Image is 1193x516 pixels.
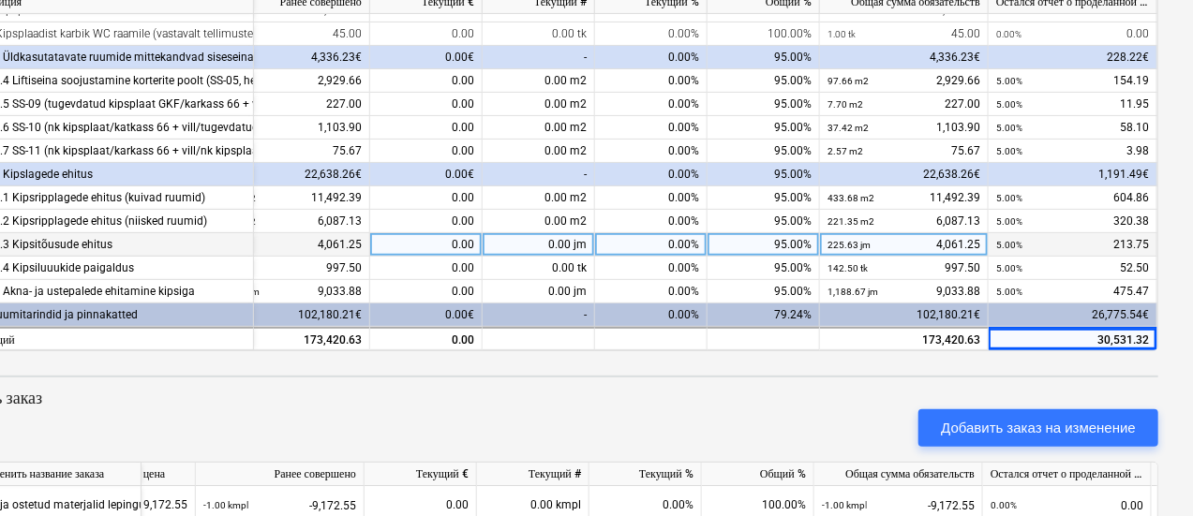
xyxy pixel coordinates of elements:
[828,280,980,303] div: 9,033.88
[483,210,595,233] div: 0.00 m2
[996,99,1022,110] small: 5.00%
[595,186,708,210] div: 0.00%
[918,409,1158,447] button: Добавить заказ на изменение
[828,233,980,257] div: 4,061.25
[209,116,362,140] div: 1,103.90
[595,163,708,186] div: 0.00%
[828,123,869,133] small: 37.42 m2
[996,257,1149,280] div: 52.50
[483,186,595,210] div: 0.00 m2
[370,46,483,69] div: 0.00€
[483,280,595,303] div: 0.00 jm
[483,257,595,280] div: 0.00 tk
[996,69,1149,93] div: 154.19
[595,69,708,93] div: 0.00%
[996,263,1022,273] small: 5.00%
[828,186,980,210] div: 11,492.39
[828,140,980,163] div: 75.67
[991,500,1017,510] small: 0.00%
[989,46,1157,69] div: 228.22€
[996,146,1022,156] small: 5.00%
[814,463,983,486] div: Общая сумма обязательств
[828,99,863,110] small: 7.70 m2
[989,303,1157,327] div: 26,775.54€
[209,22,362,46] div: 45.00
[370,303,483,327] div: 0.00€
[828,257,980,280] div: 997.50
[483,303,595,327] div: -
[595,280,708,303] div: 0.00%
[996,76,1022,86] small: 5.00%
[828,146,863,156] small: 2.57 m2
[828,116,980,140] div: 1,103.90
[595,116,708,140] div: 0.00%
[996,186,1149,210] div: 604.86
[828,22,980,46] div: 45.00
[820,163,989,186] div: 22,638.26€
[370,186,483,210] div: 0.00
[209,329,362,352] div: 173,420.63
[209,93,362,116] div: 227.00
[209,186,362,210] div: 11,492.39
[996,193,1022,203] small: 5.00%
[201,46,370,69] div: 4,336.23€
[209,233,362,257] div: 4,061.25
[996,233,1149,257] div: 213.75
[483,46,595,69] div: -
[708,163,820,186] div: 95.00%
[702,463,814,486] div: Общий %
[595,233,708,257] div: 0.00%
[708,93,820,116] div: 95.00%
[370,257,483,280] div: 0.00
[483,22,595,46] div: 0.00 tk
[996,22,1149,46] div: 0.00
[595,257,708,280] div: 0.00%
[370,280,483,303] div: 0.00
[477,463,589,486] div: Текущий #
[828,69,980,93] div: 2,929.66
[983,463,1152,486] div: Остался отчет о проделанной работе
[996,240,1022,250] small: 5.00%
[708,69,820,93] div: 95.00%
[483,140,595,163] div: 0.00 m2
[708,46,820,69] div: 95.00%
[370,93,483,116] div: 0.00
[370,116,483,140] div: 0.00
[201,303,370,327] div: 102,180.21€
[996,93,1149,116] div: 11.95
[996,287,1022,297] small: 5.00%
[828,240,871,250] small: 225.63 jm
[708,210,820,233] div: 95.00%
[209,140,362,163] div: 75.67
[370,163,483,186] div: 0.00€
[589,463,702,486] div: Текущий %
[996,280,1149,303] div: 475.47
[209,280,362,303] div: 9,033.88
[370,327,483,350] div: 0.00
[989,163,1157,186] div: 1,191.49€
[708,303,820,327] div: 79.24%
[828,29,856,39] small: 1.00 tk
[595,22,708,46] div: 0.00%
[595,140,708,163] div: 0.00%
[996,216,1022,227] small: 5.00%
[370,210,483,233] div: 0.00
[708,257,820,280] div: 95.00%
[996,116,1149,140] div: 58.10
[209,69,362,93] div: 2,929.66
[828,263,868,273] small: 142.50 tk
[996,210,1149,233] div: 320.38
[828,210,980,233] div: 6,087.13
[370,233,483,257] div: 0.00
[828,76,869,86] small: 97.66 m2
[196,463,365,486] div: Ранее совершено
[370,22,483,46] div: 0.00
[209,210,362,233] div: 6,087.13
[708,22,820,46] div: 100.00%
[708,186,820,210] div: 95.00%
[828,93,980,116] div: 227.00
[708,116,820,140] div: 95.00%
[595,46,708,69] div: 0.00%
[595,303,708,327] div: 0.00%
[708,280,820,303] div: 95.00%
